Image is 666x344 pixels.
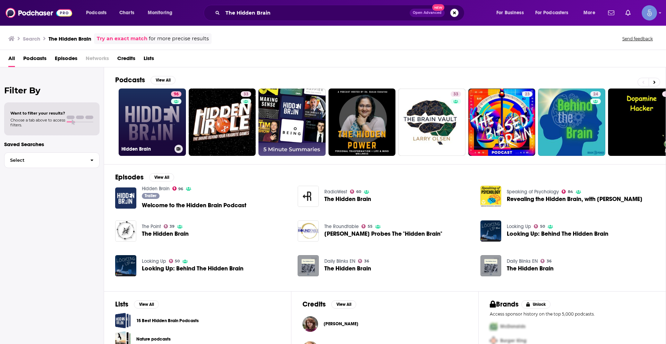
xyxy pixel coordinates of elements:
[115,173,144,182] h2: Episodes
[55,53,77,67] a: Episodes
[86,8,106,18] span: Podcasts
[583,8,595,18] span: More
[223,7,410,18] input: Search podcasts, credits, & more...
[136,317,199,325] a: 15 Best Hidden Brain Podcasts
[170,225,174,228] span: 39
[169,259,180,263] a: 50
[540,259,552,263] a: 36
[547,260,552,263] span: 36
[500,324,526,329] span: McDonalds
[568,190,573,193] span: 84
[244,91,248,98] span: 33
[164,224,175,228] a: 39
[136,335,171,343] a: Nature podcasts
[468,89,536,156] a: 23
[490,311,655,317] p: Access sponsor history on the top 5,000 podcasts.
[241,91,251,97] a: 33
[642,5,657,20] span: Logged in as Spiral5-G1
[490,300,519,309] h2: Brands
[10,118,65,127] span: Choose a tab above to access filters.
[324,258,355,264] a: Daily Blinks EN
[115,76,176,84] a: PodcastsView All
[115,76,145,84] h2: Podcasts
[302,316,318,332] img: Rhaina Cohen
[172,186,183,191] a: 96
[364,260,369,263] span: 36
[590,91,601,97] a: 24
[174,91,179,98] span: 96
[507,258,538,264] a: Daily Blinks EN
[540,225,545,228] span: 50
[115,255,136,276] img: Looking Up: Behind The Hidden Brain
[171,91,181,97] a: 96
[115,187,136,209] a: Welcome to the Hidden Brain Podcast
[142,224,161,229] a: The Point
[302,300,326,309] h2: Credits
[119,89,186,156] a: 96Hidden Brain
[5,158,85,162] span: Select
[81,7,116,18] button: open menu
[324,266,371,271] a: The Hidden Brain
[115,220,136,242] img: The Hidden Brain
[579,7,604,18] button: open menu
[480,220,502,242] img: Looking Up: Behind The Hidden Brain
[115,7,138,18] a: Charts
[115,173,174,182] a: EpisodesView All
[562,190,573,194] a: 84
[535,8,569,18] span: For Podcasters
[298,220,319,242] img: Shankar Vedantam Probes The "Hidden Brain"
[487,319,500,334] img: First Pro Logo
[398,89,466,156] a: 33
[144,53,154,67] span: Lists
[49,35,91,42] h3: The Hidden Brain
[210,5,471,21] div: Search podcasts, credits, & more...
[298,186,319,207] a: The Hidden Brain
[23,35,40,42] h3: Search
[525,91,530,98] span: 23
[142,231,189,237] a: The Hidden Brain
[189,89,256,156] a: 33
[500,338,527,344] span: Burger King
[134,300,159,309] button: View All
[97,35,147,43] a: Try an exact match
[117,53,135,67] a: Credits
[298,255,319,276] img: The Hidden Brain
[8,53,15,67] a: All
[507,224,531,229] a: Looking Up
[23,53,46,67] span: Podcasts
[620,36,655,42] button: Send feedback
[302,313,467,335] button: Rhaina CohenRhaina Cohen
[4,141,100,148] p: Saved Searches
[142,202,246,208] span: Welcome to the Hidden Brain Podcast
[642,5,657,20] button: Show profile menu
[4,152,100,168] button: Select
[4,85,100,95] h2: Filter By
[302,300,356,309] a: CreditsView All
[6,6,72,19] img: Podchaser - Follow, Share and Rate Podcasts
[368,225,373,228] span: 55
[331,300,356,309] button: View All
[324,231,442,237] a: Shankar Vedantam Probes The "Hidden Brain"
[142,266,244,271] a: Looking Up: Behind The Hidden Brain
[145,194,156,198] span: Trailer
[480,255,502,276] img: The Hidden Brain
[492,7,532,18] button: open menu
[151,76,176,84] button: View All
[142,258,166,264] a: Looking Up
[10,111,65,116] span: Want to filter your results?
[324,189,347,195] a: RadioWest
[480,186,502,207] img: Revealing the Hidden Brain, with Shankar Vedantam
[324,196,371,202] a: The Hidden Brain
[324,321,358,327] span: [PERSON_NAME]
[119,8,134,18] span: Charts
[623,7,633,19] a: Show notifications dropdown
